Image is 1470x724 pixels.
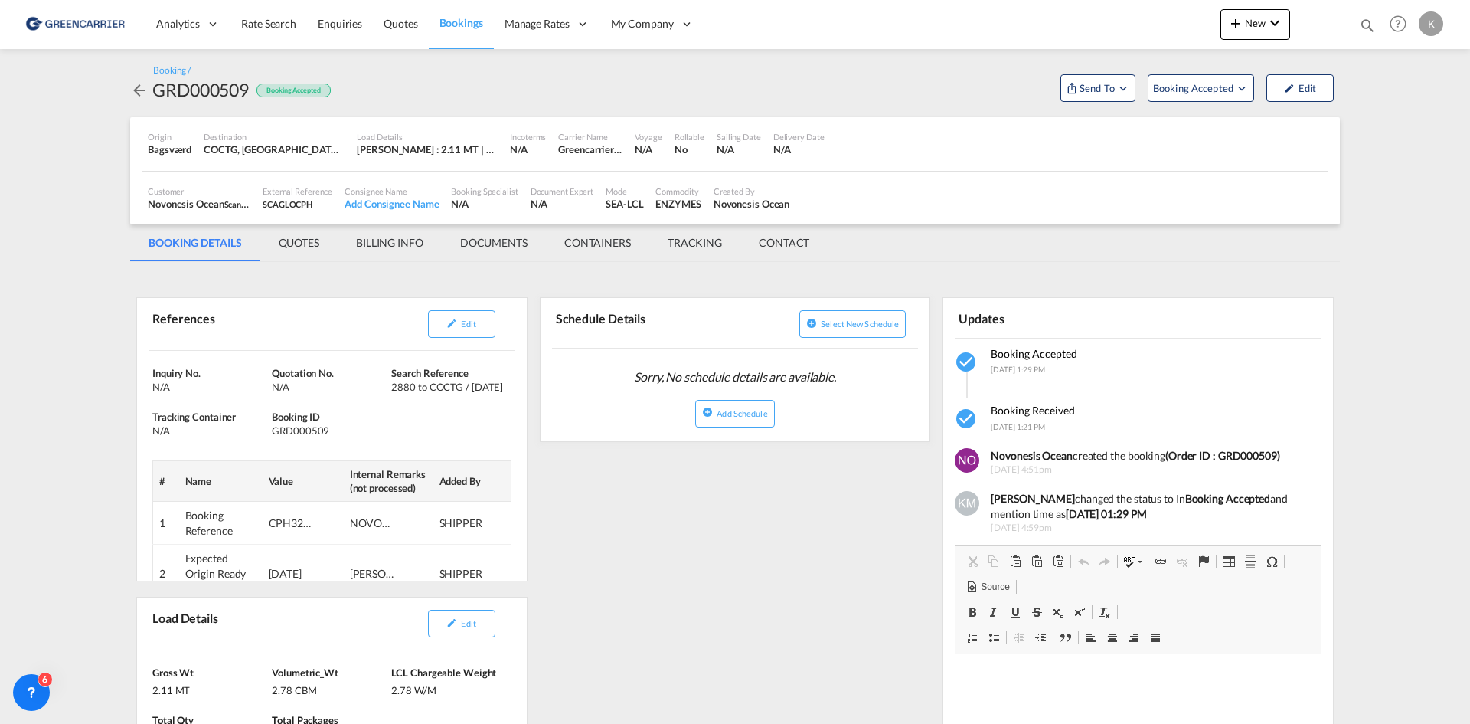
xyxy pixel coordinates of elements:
[442,224,546,261] md-tab-item: DOCUMENTS
[531,197,594,211] div: N/A
[433,502,511,545] td: SHIPPER
[955,448,979,473] img: Ygrk3AAAABklEQVQDAFF8c5fyQb5PAAAAAElFTkSuQmCC
[1004,552,1026,572] a: Paste (Ctrl+V)
[256,84,330,98] div: Booking Accepted
[1055,627,1076,647] a: Block Quote
[1094,602,1116,622] a: Remove Format
[1261,552,1282,572] a: Insert Special Character
[152,77,249,102] div: GRD000509
[714,185,790,197] div: Created By
[675,143,704,156] div: No
[350,516,396,531] div: NOVONESIS
[991,492,1075,505] b: [PERSON_NAME]
[983,552,1004,572] a: Copy (Ctrl+C)
[350,566,396,581] div: FRODE LAURSEN
[717,408,767,418] span: Add Schedule
[224,198,316,210] span: Scan Global Logistics A/S
[546,224,649,261] md-tab-item: CONTAINERS
[1119,552,1146,572] a: Spell Check As You Type
[269,516,315,531] div: CPH32106837
[773,131,825,143] div: Delivery Date
[149,604,224,644] div: Load Details
[1171,552,1193,572] a: Unlink
[204,143,345,156] div: COCTG, Cartagena, Colombia, South America, Americas
[152,667,194,679] span: Gross Wt
[357,143,498,156] div: [PERSON_NAME] : 2.11 MT | Volumetric Wt : 2.78 CBM | Chargeable Wt : 2.78 W/M
[391,667,496,679] span: LCL Chargeable Weight
[611,16,674,31] span: My Company
[446,318,457,329] md-icon: icon-pencil
[1419,11,1443,36] div: K
[23,7,126,41] img: b0b18ec08afe11efb1d4932555f5f09d.png
[991,491,1310,521] div: changed the status to In and mention time as
[1227,14,1245,32] md-icon: icon-plus 400-fg
[1123,627,1145,647] a: Align Right
[272,367,334,379] span: Quotation No.
[991,449,1073,462] b: Novonesis Ocean
[153,64,191,77] div: Booking /
[991,422,1045,431] span: [DATE] 1:21 PM
[148,131,191,143] div: Origin
[552,304,732,342] div: Schedule Details
[260,224,338,261] md-tab-item: QUOTES
[717,143,761,156] div: N/A
[433,460,511,501] th: Added By
[272,667,338,679] span: Volumetric_Wt
[152,424,268,437] div: N/A
[1150,552,1171,572] a: Link (Ctrl+K)
[955,407,979,431] md-icon: icon-checkbox-marked-circle
[263,199,312,209] span: SCAGLOCPH
[1266,14,1284,32] md-icon: icon-chevron-down
[714,197,790,211] div: Novonesis Ocean
[272,380,387,394] div: N/A
[153,545,179,603] td: 2
[510,131,546,143] div: Incoterms
[1385,11,1419,38] div: Help
[1220,9,1290,40] button: icon-plus 400-fgNewicon-chevron-down
[391,380,507,394] div: 2880 to COCTG / 19 Sep 2025
[1145,627,1166,647] a: Justify
[505,16,570,31] span: Manage Rates
[655,185,701,197] div: Commodity
[152,680,268,697] div: 2.11 MT
[179,545,263,603] td: Expected Origin Ready Date
[962,627,983,647] a: Insert/Remove Numbered List
[983,602,1004,622] a: Italic (Ctrl+I)
[130,77,152,102] div: icon-arrow-left
[1153,80,1235,96] span: Booking Accepted
[152,411,236,423] span: Tracking Container
[1008,627,1030,647] a: Decrease Indent
[153,460,179,501] th: #
[955,304,1135,331] div: Updates
[428,610,495,637] button: icon-pencilEdit
[1218,552,1240,572] a: Table
[991,365,1045,374] span: [DATE] 1:29 PM
[606,197,643,211] div: SEA-LCL
[153,502,179,545] td: 1
[1060,74,1135,102] button: Open demo menu
[1066,507,1148,520] b: [DATE] 01:29 PM
[148,143,191,156] div: Bagsværd
[606,185,643,197] div: Mode
[983,627,1004,647] a: Insert/Remove Bulleted List
[391,367,468,379] span: Search Reference
[451,197,518,211] div: N/A
[675,131,704,143] div: Rollable
[130,224,260,261] md-tab-item: BOOKING DETAILS
[1026,602,1047,622] a: Strikethrough
[991,448,1310,464] div: created the booking
[439,16,483,29] span: Bookings
[773,143,825,156] div: N/A
[148,185,250,197] div: Customer
[628,362,842,391] span: Sorry, No schedule details are available.
[433,545,511,603] td: SHIPPER
[1080,627,1102,647] a: Align Left
[149,304,328,344] div: References
[384,17,417,30] span: Quotes
[991,522,1310,535] span: [DATE] 4:59pm
[695,400,774,428] button: icon-plus-circleAdd Schedule
[635,143,661,156] div: N/A
[806,318,817,329] md-icon: icon-plus-circle
[978,581,1009,594] span: Source
[1240,552,1261,572] a: Insert Horizontal Line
